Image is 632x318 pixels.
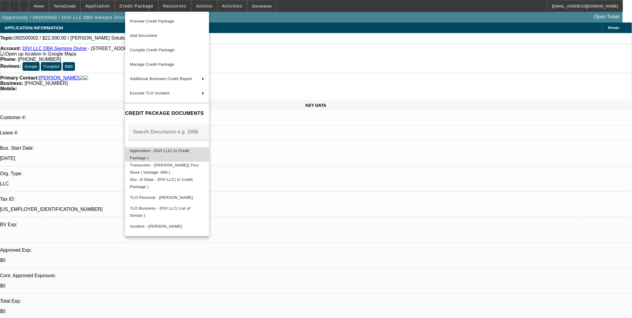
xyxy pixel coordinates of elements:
span: Sec. of State - DIVI LLC( In Credit Package ) [130,177,193,189]
h4: CREDIT PACKAGE DOCUMENTS [125,110,209,117]
span: Manage Credit Package [130,62,174,67]
span: Add Document [130,33,157,38]
mat-label: Search Documents e.g. DNB [133,129,198,134]
button: TLO Business - DIVI LLC( List of Similar ) [125,205,209,219]
span: Incident - [PERSON_NAME] [130,224,182,228]
span: Transunion - [PERSON_NAME]( Fico: None | Vantage :660 ) [130,163,200,174]
button: Transunion - Fragozo, Gerardo( Fico: None | Vantage :660 ) [125,161,209,176]
button: Sec. of State - DIVI LLC( In Credit Package ) [125,176,209,190]
span: Compile Credit Package [130,48,175,52]
button: Application - DIVI LLC( In Credit Package ) [125,147,209,161]
span: Preview Credit Package [130,19,174,23]
button: TLO Personal - Fragozo, Gerardo [125,190,209,205]
span: TLO Business - DIVI LLC( List of Similar ) [130,206,190,217]
span: Exclude TLO Incident [130,91,169,95]
span: Additional Business Credit Report [130,76,192,81]
span: TLO Personal - [PERSON_NAME] [130,195,193,199]
button: Incident - Fragozo, Gerardo [125,219,209,233]
span: Application - DIVI LLC( In Credit Package ) [130,148,189,160]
